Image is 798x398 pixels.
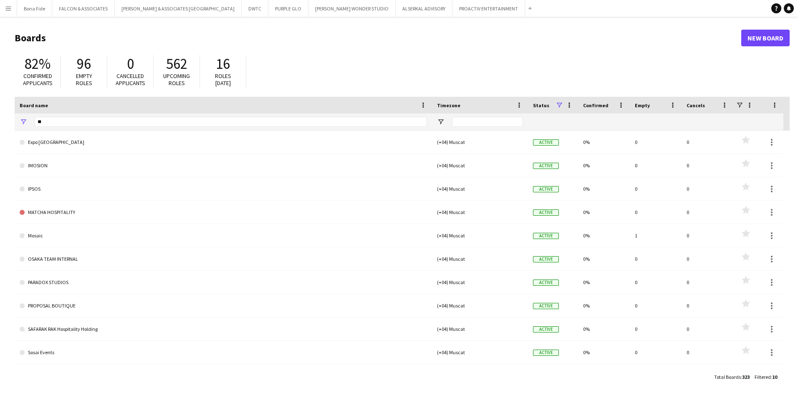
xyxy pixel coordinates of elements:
div: 0% [578,177,630,200]
span: Timezone [437,102,460,108]
a: Sosai Events [20,341,427,364]
div: 0 [682,177,733,200]
a: IMOSION [20,154,427,177]
div: 0 [682,247,733,270]
div: 0 [682,341,733,364]
span: Confirmed applicants [23,72,53,87]
div: 0% [578,294,630,317]
span: Cancels [687,102,705,108]
div: (+04) Muscat [432,224,528,247]
span: 562 [166,55,187,73]
div: 0 [630,154,682,177]
div: 0% [578,271,630,294]
span: Empty roles [76,72,92,87]
span: 0 [127,55,134,73]
div: 0% [578,341,630,364]
div: (+04) Muscat [432,317,528,340]
a: OSAKA TEAM INTERNAL [20,247,427,271]
div: 1 [630,224,682,247]
span: Active [533,186,559,192]
div: 0 [682,271,733,294]
div: (+04) Muscat [432,154,528,177]
span: Upcoming roles [163,72,190,87]
div: 0 [682,294,733,317]
button: Open Filter Menu [20,118,27,126]
div: 0% [578,201,630,224]
div: 0 [630,247,682,270]
a: PROPOSAL BOUTIQUE [20,294,427,317]
div: : [714,369,750,385]
a: New Board [741,30,790,46]
button: FALCON & ASSOCIATES [52,0,115,17]
div: 0 [630,271,682,294]
div: 0% [578,131,630,154]
div: 0 [682,131,733,154]
a: Expo [GEOGRAPHIC_DATA] [20,131,427,154]
div: : [755,369,777,385]
div: 0 [630,177,682,200]
a: MATCHA HOSPITALITY [20,201,427,224]
div: 0 [630,341,682,364]
span: Active [533,303,559,309]
div: 0 [630,317,682,340]
span: Empty [635,102,650,108]
span: 10 [772,374,777,380]
span: Active [533,280,559,286]
div: 0 [630,294,682,317]
span: 82% [25,55,51,73]
div: 0% [578,224,630,247]
span: Board name [20,102,48,108]
span: Cancelled applicants [116,72,145,87]
div: (+04) Muscat [432,294,528,317]
div: 0% [578,317,630,340]
input: Board name Filter Input [35,117,427,127]
span: Filtered [755,374,771,380]
button: [PERSON_NAME] WONDER STUDIO [308,0,396,17]
button: DWTC [242,0,268,17]
span: Active [533,256,559,262]
button: Open Filter Menu [437,118,444,126]
div: (+04) Muscat [432,201,528,224]
div: (+04) Muscat [432,247,528,270]
div: 0 [630,131,682,154]
span: Roles [DATE] [215,72,231,87]
div: 0% [578,247,630,270]
div: 0 [682,224,733,247]
span: Active [533,163,559,169]
div: (+04) Muscat [432,271,528,294]
div: 0 [682,201,733,224]
input: Timezone Filter Input [452,117,523,127]
span: Active [533,233,559,239]
a: IPSOS [20,177,427,201]
span: 16 [216,55,230,73]
button: PROACTIV ENTERTAINMENT [452,0,525,17]
span: Active [533,326,559,333]
span: 323 [742,374,750,380]
div: (+04) Muscat [432,177,528,200]
div: 0 [682,154,733,177]
a: Mosaic [20,224,427,247]
div: 0% [578,154,630,177]
div: 0 [682,317,733,340]
span: Active [533,139,559,146]
span: Active [533,209,559,216]
button: [PERSON_NAME] & ASSOCIATES [GEOGRAPHIC_DATA] [115,0,242,17]
button: PURPLE GLO [268,0,308,17]
div: (+04) Muscat [432,341,528,364]
span: 96 [77,55,91,73]
a: PARADOX STUDIOS [20,271,427,294]
span: Total Boards [714,374,741,380]
div: (+04) Muscat [432,131,528,154]
button: Bona Fide [17,0,52,17]
span: Confirmed [583,102,609,108]
button: ALSERKAL ADVISORY [396,0,452,17]
h1: Boards [15,32,741,44]
div: 0 [630,201,682,224]
a: SAFARAK RAK Hospitality Holding [20,317,427,341]
span: Status [533,102,549,108]
span: Active [533,350,559,356]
